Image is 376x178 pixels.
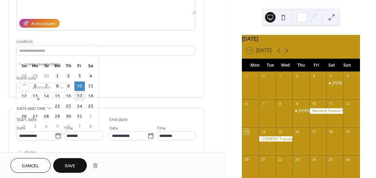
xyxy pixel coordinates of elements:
[244,101,249,106] div: 6
[311,157,316,162] div: 24
[294,157,299,162] div: 23
[53,158,87,173] button: Save
[31,21,55,27] div: AI Assistant
[311,74,316,79] div: 3
[261,157,266,162] div: 21
[244,129,249,134] div: 13
[259,136,292,142] div: COMEDY Tuesday @ 8PM TRIVIA Wednesday @ 7:30PM
[261,129,266,134] div: 14
[345,129,350,134] div: 19
[24,149,36,156] span: All day
[244,157,249,162] div: 20
[278,129,283,134] div: 15
[328,129,333,134] div: 18
[345,101,350,106] div: 12
[328,157,333,162] div: 25
[294,129,299,134] div: 16
[294,101,299,106] div: 9
[17,116,37,123] div: Start date
[278,59,293,72] div: Wed
[22,163,39,170] span: Cancel
[278,157,283,162] div: 22
[109,116,128,123] div: End date
[32,85,56,92] span: #FFFFFFFF
[328,74,333,79] div: 4
[261,101,266,106] div: 7
[24,61,60,68] span: Link to Google Maps
[278,101,283,106] div: 8
[345,157,350,162] div: 26
[345,74,350,79] div: 5
[65,163,75,170] span: Save
[278,74,283,79] div: 1
[261,74,266,79] div: 30
[19,19,60,28] button: AI Assistant
[292,108,309,114] div: Tristan Comeau 8PM
[328,101,333,106] div: 11
[262,59,278,72] div: Tue
[17,75,66,82] div: Event color
[244,74,249,79] div: 29
[339,59,355,72] div: Sun
[247,59,262,72] div: Mon
[17,105,46,112] span: Date and time
[109,125,118,132] span: Date
[10,158,51,173] button: Cancel
[298,108,338,114] div: [PERSON_NAME] 8PM
[157,125,166,132] span: Time
[309,59,324,72] div: Fri
[294,74,299,79] div: 2
[17,125,25,132] span: Date
[293,59,309,72] div: Thu
[242,35,360,43] div: [DATE]
[326,81,343,86] div: Kelly Devoe & Leo 9PM
[309,108,343,114] div: Renwick Station Friday & Saturday 9PM
[324,59,339,72] div: Sat
[311,101,316,106] div: 10
[17,38,194,45] div: Location
[64,125,73,132] span: Time
[311,129,316,134] div: 17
